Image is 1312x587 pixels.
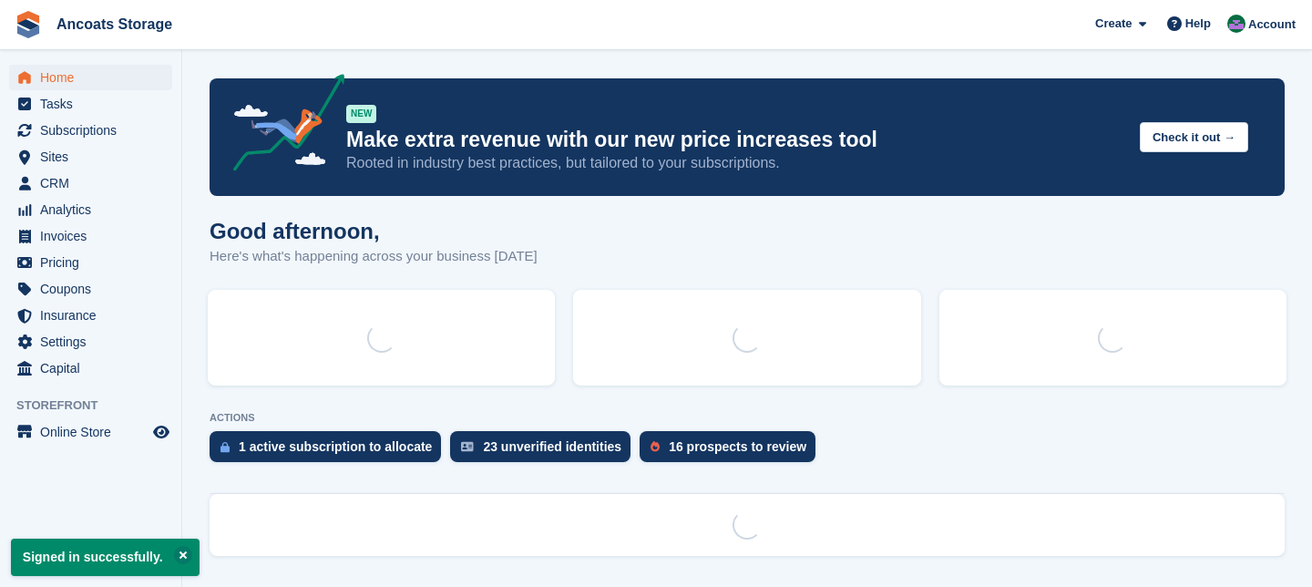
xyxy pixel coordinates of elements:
a: menu [9,419,172,445]
p: Here's what's happening across your business [DATE] [210,246,538,267]
a: menu [9,170,172,196]
a: menu [9,355,172,381]
div: 1 active subscription to allocate [239,439,432,454]
a: menu [9,329,172,355]
a: Ancoats Storage [49,9,179,39]
p: ACTIONS [210,412,1285,424]
p: Signed in successfully. [11,539,200,576]
span: Create [1095,15,1132,33]
a: menu [9,91,172,117]
span: Capital [40,355,149,381]
button: Check it out → [1140,122,1248,152]
span: Insurance [40,303,149,328]
a: menu [9,223,172,249]
img: prospect-51fa495bee0391a8d652442698ab0144808aea92771e9ea1ae160a38d050c398.svg [651,441,660,452]
p: Rooted in industry best practices, but tailored to your subscriptions. [346,153,1125,173]
a: menu [9,276,172,302]
span: Pricing [40,250,149,275]
a: 16 prospects to review [640,431,825,471]
a: menu [9,65,172,90]
img: stora-icon-8386f47178a22dfd0bd8f6a31ec36ba5ce8667c1dd55bd0f319d3a0aa187defe.svg [15,11,42,38]
span: Invoices [40,223,149,249]
img: price-adjustments-announcement-icon-8257ccfd72463d97f412b2fc003d46551f7dbcb40ab6d574587a9cd5c0d94... [218,74,345,178]
a: Preview store [150,421,172,443]
span: Coupons [40,276,149,302]
span: Storefront [16,396,181,415]
span: Sites [40,144,149,170]
img: active_subscription_to_allocate_icon-d502201f5373d7db506a760aba3b589e785aa758c864c3986d89f69b8ff3... [220,441,230,453]
span: Online Store [40,419,149,445]
a: menu [9,303,172,328]
span: Help [1185,15,1211,33]
span: Account [1248,15,1296,34]
a: 23 unverified identities [450,431,640,471]
span: Home [40,65,149,90]
div: 23 unverified identities [483,439,621,454]
img: verify_identity-adf6edd0f0f0b5bbfe63781bf79b02c33cf7c696d77639b501bdc392416b5a36.svg [461,441,474,452]
div: NEW [346,105,376,123]
a: 1 active subscription to allocate [210,431,450,471]
span: Settings [40,329,149,355]
span: Tasks [40,91,149,117]
span: CRM [40,170,149,196]
p: Make extra revenue with our new price increases tool [346,127,1125,153]
div: 16 prospects to review [669,439,806,454]
a: menu [9,144,172,170]
h1: Good afternoon, [210,219,538,243]
a: menu [9,197,172,222]
span: Analytics [40,197,149,222]
a: menu [9,118,172,143]
span: Subscriptions [40,118,149,143]
a: menu [9,250,172,275]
